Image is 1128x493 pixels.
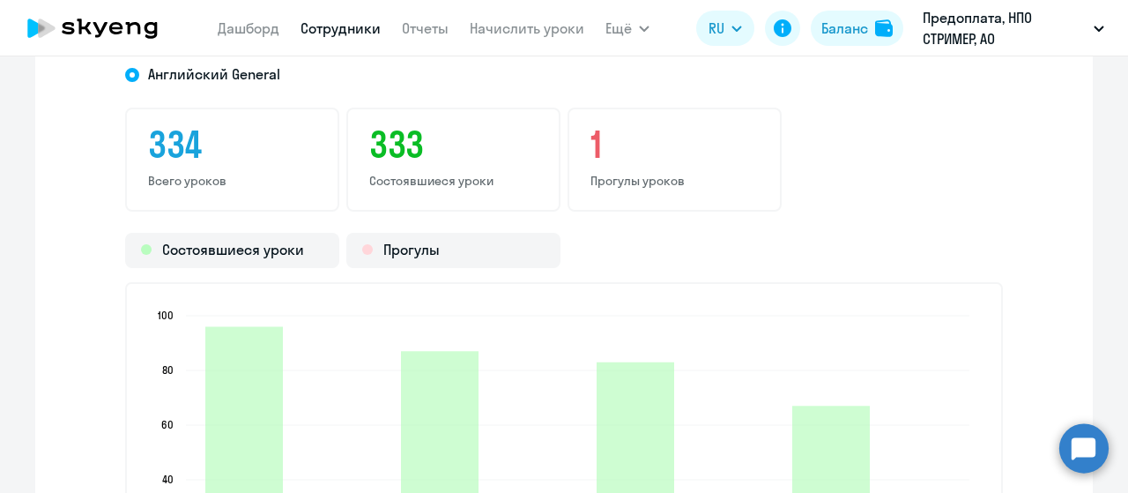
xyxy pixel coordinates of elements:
[161,418,174,431] text: 60
[218,19,279,37] a: Дашборд
[158,309,174,322] text: 100
[696,11,754,46] button: RU
[875,19,893,37] img: balance
[811,11,903,46] button: Балансbalance
[301,19,381,37] a: Сотрудники
[590,123,759,166] h3: 1
[148,123,316,166] h3: 334
[346,233,560,268] div: Прогулы
[709,18,724,39] span: RU
[402,19,449,37] a: Отчеты
[148,173,316,189] p: Всего уроков
[369,123,538,166] h3: 333
[821,18,868,39] div: Баланс
[923,7,1087,49] p: Предоплата, НПО СТРИМЕР, АО
[605,11,649,46] button: Ещё
[914,7,1113,49] button: Предоплата, НПО СТРИМЕР, АО
[162,473,174,486] text: 40
[162,363,174,377] text: 80
[369,173,538,189] p: Состоявшиеся уроки
[125,233,339,268] div: Состоявшиеся уроки
[148,64,280,84] span: Английский General
[470,19,584,37] a: Начислить уроки
[605,18,632,39] span: Ещё
[590,173,759,189] p: Прогулы уроков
